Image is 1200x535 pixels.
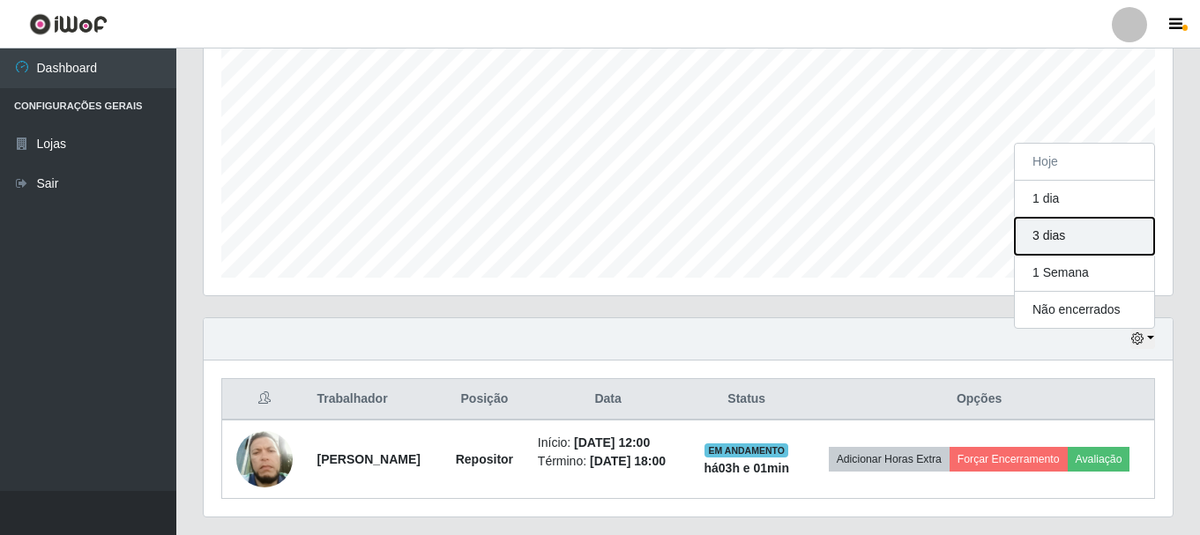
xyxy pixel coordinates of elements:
th: Trabalhador [306,379,441,420]
time: [DATE] 12:00 [574,435,650,450]
span: EM ANDAMENTO [704,443,788,457]
button: Adicionar Horas Extra [829,447,950,472]
button: 1 dia [1015,181,1154,218]
button: Forçar Encerramento [950,447,1068,472]
th: Status [689,379,804,420]
time: [DATE] 18:00 [590,454,666,468]
button: Avaliação [1068,447,1130,472]
li: Término: [538,452,679,471]
strong: [PERSON_NAME] [317,452,420,466]
img: CoreUI Logo [29,13,108,35]
button: Não encerrados [1015,292,1154,328]
strong: Repositor [456,452,513,466]
th: Data [527,379,689,420]
button: 3 dias [1015,218,1154,255]
th: Posição [442,379,527,420]
button: Hoje [1015,144,1154,181]
img: 1673493072415.jpeg [236,427,293,493]
button: 1 Semana [1015,255,1154,292]
strong: há 03 h e 01 min [704,461,789,475]
li: Início: [538,434,679,452]
th: Opções [804,379,1154,420]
